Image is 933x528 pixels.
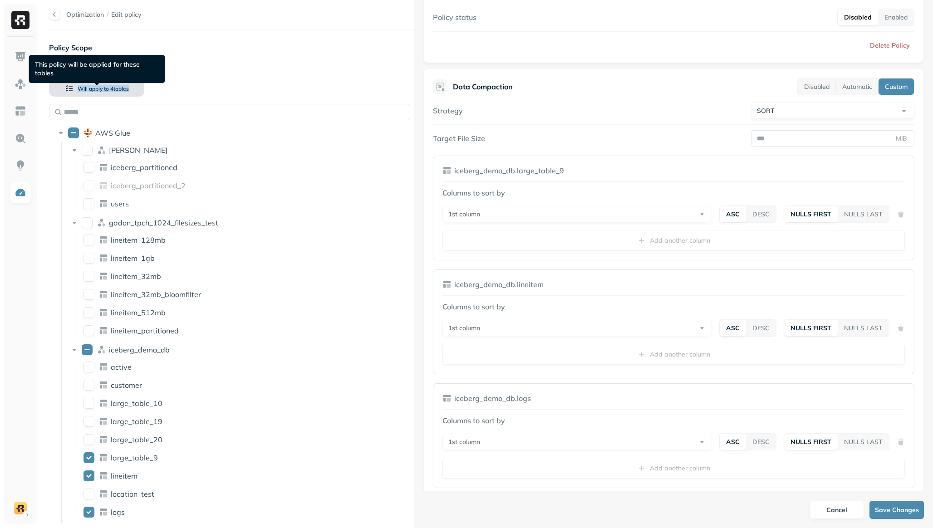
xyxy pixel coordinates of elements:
[107,10,108,19] p: /
[82,145,93,156] button: dean
[111,163,177,172] p: iceberg_partitioned
[15,187,26,199] img: Optimization
[838,9,878,25] button: Disabled
[109,218,218,227] p: gadon_tpch_1024_filesizes_test
[83,489,94,499] button: location_test
[111,508,125,517] p: logs
[838,320,889,336] button: NULLS LAST
[83,452,94,463] button: large_table_9
[784,434,838,450] button: NULLS FIRST
[442,301,905,312] p: Columns to sort by
[433,106,463,115] label: Strategy
[66,342,411,357] div: iceberg_demo_dbiceberg_demo_db
[863,37,914,54] button: Delete Policy
[109,146,167,155] span: [PERSON_NAME]
[109,345,170,354] span: iceberg_demo_db
[80,414,411,429] div: large_table_19large_table_19
[720,434,746,450] button: ASC
[838,206,889,222] button: NULLS LAST
[83,362,94,372] button: active
[111,399,162,408] span: large_table_10
[453,81,513,92] p: Data Compaction
[454,279,544,290] p: iceberg_demo_db.lineitem
[14,502,27,514] img: demo
[80,251,411,265] div: lineitem_1gblineitem_1gb
[78,85,109,92] span: Will apply to
[80,432,411,447] div: large_table_20large_table_20
[109,85,129,92] span: 4 table s
[95,128,130,137] p: AWS Glue
[83,162,94,173] button: iceberg_partitioned
[83,289,94,300] button: lineitem_32mb_bloomfilter
[111,435,162,444] p: large_table_20
[746,206,776,222] button: DESC
[111,199,129,208] p: users
[80,196,411,211] div: usersusers
[80,360,411,374] div: activeactive
[49,42,414,53] p: Policy Scope
[83,416,94,427] button: large_table_19
[80,450,411,465] div: large_table_9large_table_9
[111,326,179,335] p: lineitem_partitioned
[442,187,905,198] p: Columns to sort by
[111,235,166,244] p: lineitem_128mb
[454,165,564,176] p: iceberg_demo_db.large_table_9
[111,489,154,499] p: location_test
[869,501,924,519] button: Save Changes
[83,325,94,336] button: lineitem_partitioned
[442,206,712,222] button: 1st column
[80,160,411,175] div: iceberg_partitionediceberg_partitioned
[836,78,879,95] button: Automatic
[111,471,137,480] p: lineitem
[798,78,836,95] button: Disabled
[83,198,94,209] button: users
[53,126,410,140] div: AWS GlueAWS Glue
[15,132,26,144] img: Query Explorer
[80,505,411,519] div: logslogs
[111,362,132,372] span: active
[83,507,94,518] button: logs
[433,134,485,143] label: Target File Size
[83,180,94,191] button: iceberg_partitioned_2
[80,269,411,284] div: lineitem_32mblineitem_32mb
[82,344,93,355] button: iceberg_demo_db
[49,80,144,97] button: Will apply to 4tables
[111,10,142,19] span: Edit policy
[111,254,155,263] p: lineitem_1gb
[111,417,162,426] p: large_table_19
[111,181,186,190] p: iceberg_partitioned_2
[109,146,167,155] p: dean
[878,9,914,25] button: Enabled
[111,308,166,317] span: lineitem_512mb
[810,501,864,519] button: Cancel
[111,381,142,390] span: customer
[80,396,411,411] div: large_table_10large_table_10
[442,415,905,426] p: Columns to sort by
[80,233,411,247] div: lineitem_128mblineitem_128mb
[83,235,94,245] button: lineitem_128mb
[80,287,411,302] div: lineitem_32mb_bloomfilterlineitem_32mb_bloomfilter
[83,307,94,318] button: lineitem_512mb
[80,487,411,501] div: location_testlocation_test
[433,13,476,22] label: Policy status
[746,434,776,450] button: DESC
[111,453,158,462] p: large_table_9
[720,206,746,222] button: ASC
[83,253,94,264] button: lineitem_1gb
[83,380,94,391] button: customer
[66,10,142,19] nav: breadcrumb
[66,215,411,230] div: gadon_tpch_1024_filesizes_testgadon_tpch_1024_filesizes_test
[111,290,201,299] p: lineitem_32mb_bloomfilter
[80,378,411,392] div: customercustomer
[454,393,531,404] p: iceberg_demo_db.logs
[82,217,93,228] button: gadon_tpch_1024_filesizes_test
